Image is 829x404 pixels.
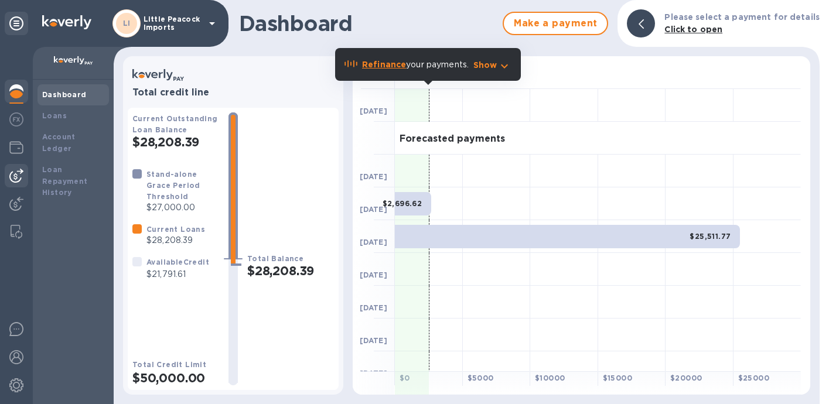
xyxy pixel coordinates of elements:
[42,165,88,197] b: Loan Repayment History
[9,112,23,126] img: Foreign exchange
[360,336,387,345] b: [DATE]
[132,87,334,98] h3: Total credit line
[473,59,497,71] p: Show
[146,258,209,266] b: Available Credit
[42,132,76,153] b: Account Ledger
[146,268,209,280] p: $21,791.61
[144,15,202,32] p: Little Peacock Imports
[360,238,387,246] b: [DATE]
[383,199,422,208] b: $2,696.62
[360,271,387,279] b: [DATE]
[503,12,608,35] button: Make a payment
[362,59,469,71] p: your payments.
[247,263,334,278] h2: $28,208.39
[473,59,511,71] button: Show
[670,374,702,382] b: $ 20000
[360,107,387,115] b: [DATE]
[146,201,219,214] p: $27,000.00
[132,135,219,149] h2: $28,208.39
[132,371,219,385] h2: $50,000.00
[535,374,565,382] b: $ 10000
[146,225,205,234] b: Current Loans
[132,114,218,134] b: Current Outstanding Loan Balance
[146,234,205,246] p: $28,208.39
[664,25,722,34] b: Click to open
[239,11,497,36] h1: Dashboard
[513,16,598,30] span: Make a payment
[690,232,731,241] b: $25,511.77
[603,374,632,382] b: $ 15000
[146,170,200,201] b: Stand-alone Grace Period Threshold
[247,254,303,263] b: Total Balance
[738,374,769,382] b: $ 25000
[9,141,23,155] img: Wallets
[132,360,206,369] b: Total Credit Limit
[360,303,387,312] b: [DATE]
[360,205,387,214] b: [DATE]
[5,12,28,35] div: Unpin categories
[362,60,406,69] b: Refinance
[360,369,387,378] b: [DATE]
[42,15,91,29] img: Logo
[400,133,505,145] h3: Forecasted payments
[664,12,820,22] b: Please select a payment for details
[42,90,87,99] b: Dashboard
[360,172,387,181] b: [DATE]
[468,374,494,382] b: $ 5000
[123,19,131,28] b: LI
[42,111,67,120] b: Loans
